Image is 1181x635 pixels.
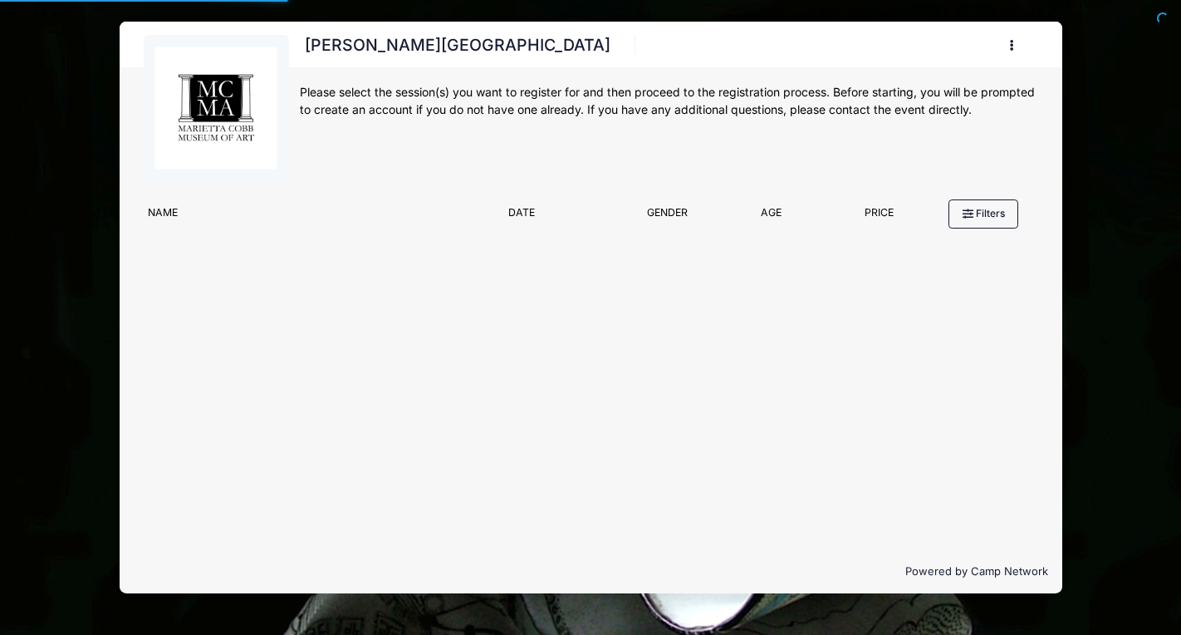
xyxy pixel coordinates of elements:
div: Name [140,205,500,229]
div: Price [825,205,933,229]
h1: [PERSON_NAME][GEOGRAPHIC_DATA] [300,31,616,60]
div: Gender [618,205,717,229]
div: Age [717,205,825,229]
img: logo [154,46,278,170]
button: Filters [948,199,1018,228]
div: Please select the session(s) you want to register for and then proceed to the registration proces... [300,84,1038,119]
p: Powered by Camp Network [133,564,1049,580]
div: Date [500,205,617,229]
